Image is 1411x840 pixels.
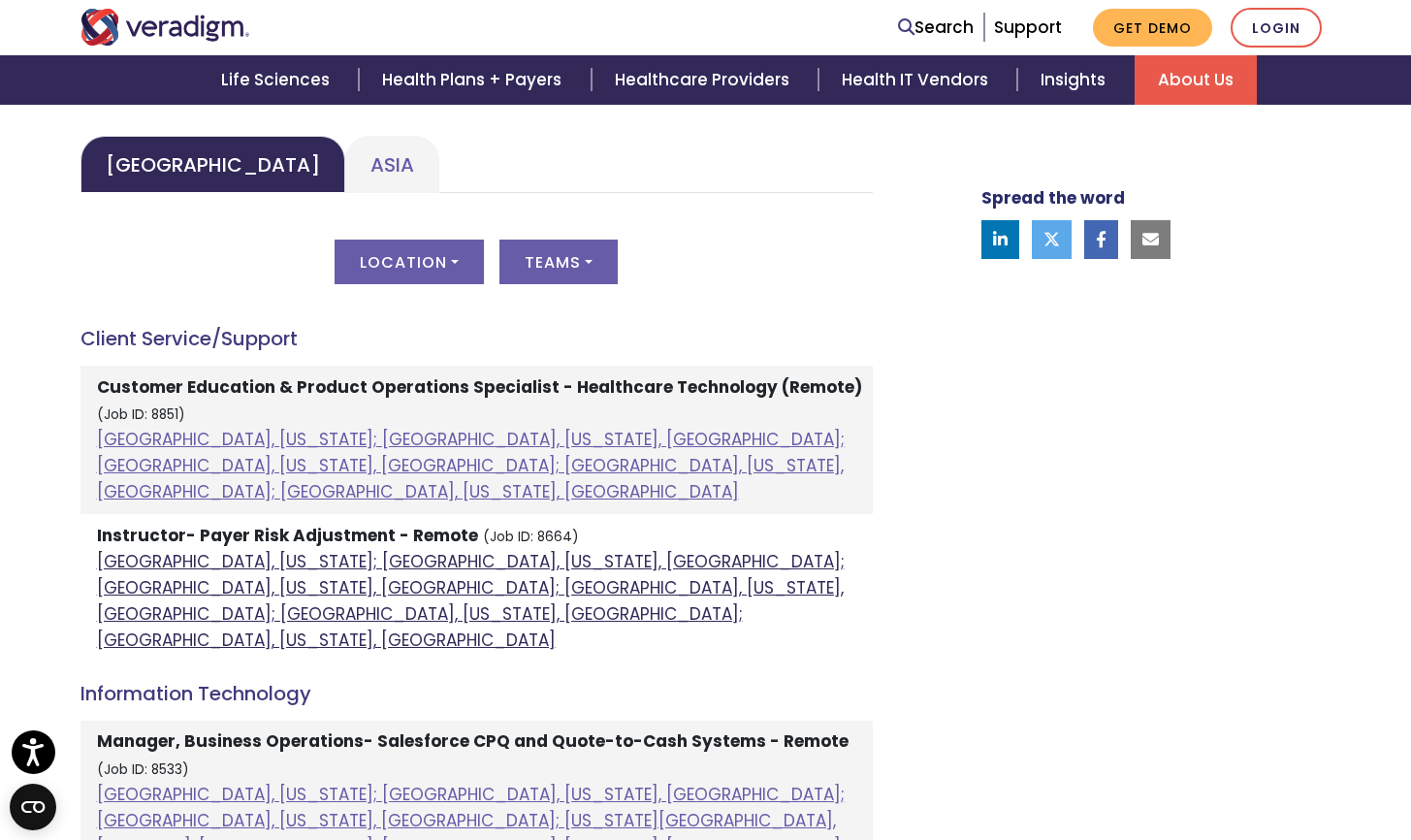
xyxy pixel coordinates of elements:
[981,186,1125,210] strong: Spread the word
[97,550,845,653] a: [GEOGRAPHIC_DATA], [US_STATE]; [GEOGRAPHIC_DATA], [US_STATE], [GEOGRAPHIC_DATA]; [GEOGRAPHIC_DATA...
[80,682,873,705] h4: Information Technology
[97,428,845,503] a: [GEOGRAPHIC_DATA], [US_STATE]; [GEOGRAPHIC_DATA], [US_STATE], [GEOGRAPHIC_DATA]; [GEOGRAPHIC_DATA...
[345,136,439,193] a: Asia
[97,524,478,547] strong: Instructor- Payer Risk Adjustment - Remote
[97,405,185,424] small: (Job ID: 8851)
[97,760,189,779] small: (Job ID: 8533)
[80,9,250,46] img: Veradigm logo
[1093,9,1212,47] a: Get Demo
[818,55,1017,105] a: Health IT Vendors
[198,55,359,105] a: Life Sciences
[592,55,818,105] a: Healthcare Providers
[1231,8,1322,48] a: Login
[994,16,1062,39] a: Support
[483,528,579,546] small: (Job ID: 8664)
[80,136,345,193] a: [GEOGRAPHIC_DATA]
[335,240,484,284] button: Location
[499,240,618,284] button: Teams
[898,15,974,41] a: Search
[97,729,849,753] strong: Manager, Business Operations- Salesforce CPQ and Quote-to-Cash Systems - Remote
[1017,55,1135,105] a: Insights
[10,784,56,830] button: Open CMP widget
[80,327,873,350] h4: Client Service/Support
[97,375,862,399] strong: Customer Education & Product Operations Specialist - Healthcare Technology (Remote)
[1135,55,1257,105] a: About Us
[359,55,591,105] a: Health Plans + Payers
